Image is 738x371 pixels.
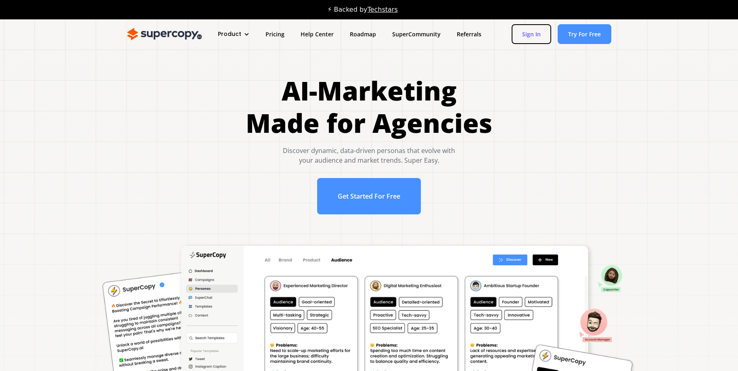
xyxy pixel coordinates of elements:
[293,27,342,42] a: Help Center
[368,6,398,13] a: Techstars
[384,27,449,42] a: SuperCommunity
[210,27,257,42] div: Product
[246,146,492,165] div: Discover dynamic, data-driven personas that evolve with your audience and market trends. Super Easy.
[449,27,489,42] a: Referrals
[342,27,384,42] a: Roadmap
[317,178,421,214] a: Get Started For Free
[512,24,551,44] a: Sign In
[327,6,397,14] div: ⚡ Backed by
[246,75,492,139] h1: AI-Marketing Made for Agencies
[257,27,293,42] a: Pricing
[558,24,611,44] a: Try For Free
[218,30,241,38] div: Product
